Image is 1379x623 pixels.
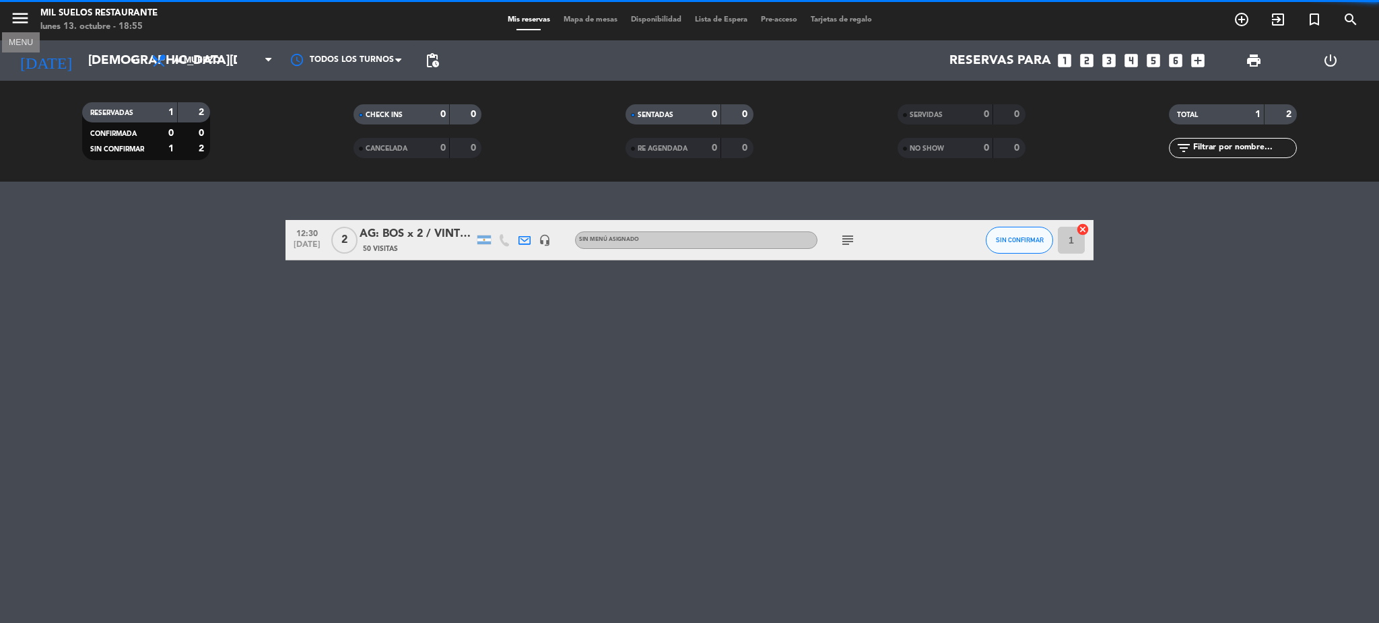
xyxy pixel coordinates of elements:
[557,16,624,24] span: Mapa de mesas
[1076,223,1089,236] i: cancel
[579,237,639,242] span: Sin menú asignado
[440,110,446,119] strong: 0
[986,227,1053,254] button: SIN CONFIRMAR
[1056,52,1073,69] i: looks_one
[1177,112,1198,118] span: TOTAL
[168,144,174,153] strong: 1
[1078,52,1096,69] i: looks_two
[1189,52,1207,69] i: add_box
[1192,141,1296,155] input: Filtrar por nombre...
[40,20,158,34] div: lunes 13. octubre - 18:55
[1322,52,1339,69] i: power_settings_new
[984,110,989,119] strong: 0
[1343,11,1359,28] i: search
[840,232,856,248] i: subject
[168,108,174,117] strong: 1
[290,225,324,240] span: 12:30
[1167,52,1184,69] i: looks_6
[1014,110,1022,119] strong: 0
[90,131,137,137] span: CONFIRMADA
[638,112,673,118] span: SENTADAS
[331,227,358,254] span: 2
[501,16,557,24] span: Mis reservas
[754,16,804,24] span: Pre-acceso
[199,129,207,138] strong: 0
[1246,52,1262,69] span: print
[10,8,30,28] i: menu
[996,236,1044,244] span: SIN CONFIRMAR
[1292,40,1369,81] div: LOG OUT
[471,143,479,153] strong: 0
[174,56,220,65] span: Almuerzo
[90,110,133,116] span: RESERVADAS
[1176,140,1192,156] i: filter_list
[984,143,989,153] strong: 0
[366,112,403,118] span: CHECK INS
[1014,143,1022,153] strong: 0
[712,110,717,119] strong: 0
[1100,52,1118,69] i: looks_3
[688,16,754,24] span: Lista de Espera
[949,53,1051,68] span: Reservas para
[199,108,207,117] strong: 2
[424,52,440,69] span: pending_actions
[624,16,688,24] span: Disponibilidad
[199,144,207,153] strong: 2
[1255,110,1260,119] strong: 1
[290,240,324,256] span: [DATE]
[910,145,944,152] span: NO SHOW
[440,143,446,153] strong: 0
[90,146,144,153] span: SIN CONFIRMAR
[40,7,158,20] div: Mil Suelos Restaurante
[638,145,687,152] span: RE AGENDADA
[742,110,750,119] strong: 0
[539,234,551,246] i: headset_mic
[1286,110,1294,119] strong: 2
[2,36,40,48] div: MENU
[1306,11,1322,28] i: turned_in_not
[1145,52,1162,69] i: looks_5
[712,143,717,153] strong: 0
[10,46,81,75] i: [DATE]
[366,145,407,152] span: CANCELADA
[125,52,141,69] i: arrow_drop_down
[471,110,479,119] strong: 0
[363,244,398,254] span: 50 Visitas
[1234,11,1250,28] i: add_circle_outline
[742,143,750,153] strong: 0
[10,8,30,33] button: menu
[910,112,943,118] span: SERVIDAS
[360,225,474,243] div: AG: BOS x 2 / VINTURA
[168,129,174,138] strong: 0
[804,16,879,24] span: Tarjetas de regalo
[1122,52,1140,69] i: looks_4
[1270,11,1286,28] i: exit_to_app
